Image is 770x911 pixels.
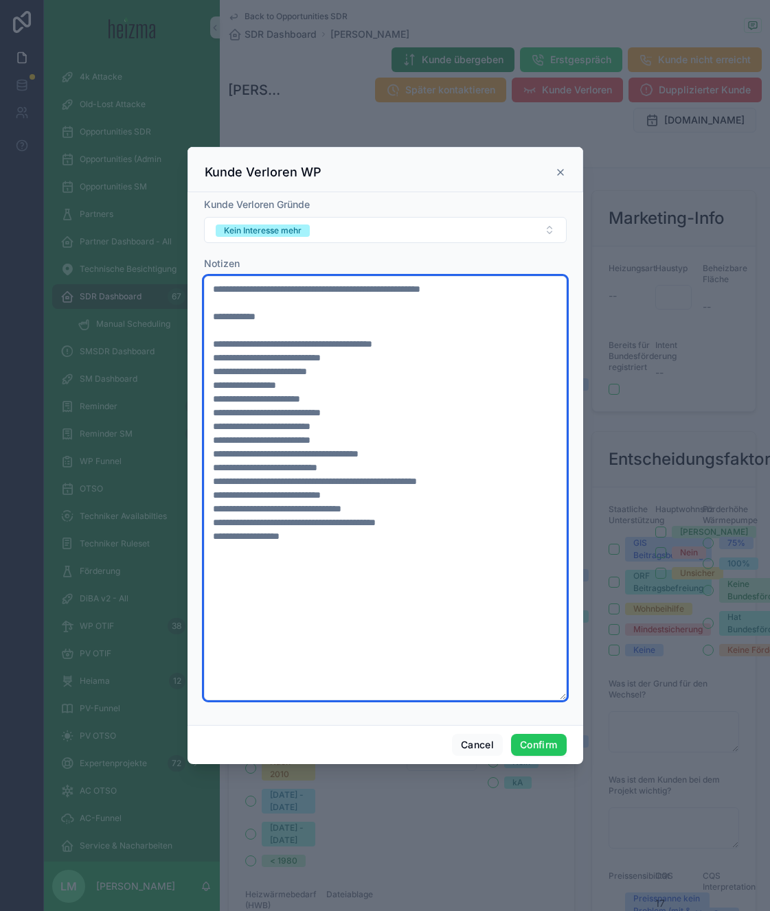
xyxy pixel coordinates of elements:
button: Cancel [452,734,503,756]
button: Confirm [511,734,566,756]
span: Kunde Verloren Gründe [204,198,310,210]
h3: Kunde Verloren WP [205,164,321,181]
button: Select Button [204,217,567,243]
div: Kein Interesse mehr [224,224,302,237]
span: Notizen [204,257,240,269]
